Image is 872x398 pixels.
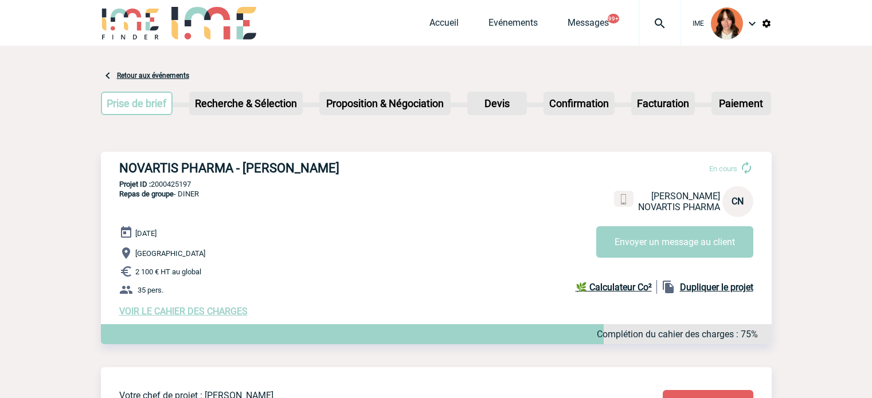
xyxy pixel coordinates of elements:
p: Devis [468,93,526,114]
p: 2000425197 [101,180,772,188]
button: Envoyer un message au client [596,226,753,258]
span: 35 pers. [138,286,163,294]
span: Repas de groupe [119,190,174,198]
a: VOIR LE CAHIER DES CHARGES [119,306,248,317]
span: CN [732,196,744,207]
img: IME-Finder [101,7,161,40]
p: Proposition & Négociation [320,93,449,114]
b: 🌿 Calculateur Co² [576,282,652,293]
span: [GEOGRAPHIC_DATA] [135,249,205,258]
p: Paiement [713,93,770,114]
a: Evénements [488,17,538,33]
p: Confirmation [545,93,613,114]
span: [DATE] [135,229,157,238]
p: Facturation [632,93,694,114]
button: 99+ [608,14,619,23]
h3: NOVARTIS PHARMA - [PERSON_NAME] [119,161,463,175]
span: En cours [709,164,737,173]
p: Prise de brief [102,93,172,114]
a: Messages [568,17,609,33]
p: Recherche & Sélection [190,93,302,114]
a: 🌿 Calculateur Co² [576,280,657,294]
img: portable.png [619,194,629,204]
span: 2 100 € HT au global [135,267,201,276]
img: 94396-2.png [711,7,743,40]
a: Accueil [429,17,459,33]
span: IME [693,19,704,27]
span: - DINER [119,190,199,198]
b: Projet ID : [119,180,151,188]
span: [PERSON_NAME] [651,191,720,202]
span: NOVARTIS PHARMA [638,202,720,212]
b: Dupliquer le projet [680,282,753,293]
a: Retour aux événements [117,72,189,80]
img: file_copy-black-24dp.png [662,280,675,294]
